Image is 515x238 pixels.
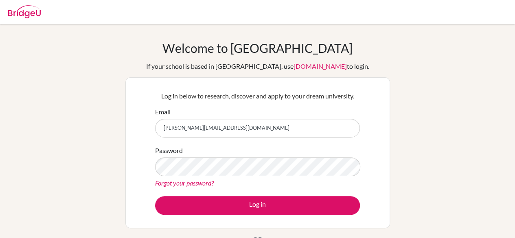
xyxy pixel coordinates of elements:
[146,61,369,71] div: If your school is based in [GEOGRAPHIC_DATA], use to login.
[155,146,183,155] label: Password
[155,91,360,101] p: Log in below to research, discover and apply to your dream university.
[8,5,41,18] img: Bridge-U
[155,196,360,215] button: Log in
[162,41,353,55] h1: Welcome to [GEOGRAPHIC_DATA]
[155,179,214,187] a: Forgot your password?
[294,62,347,70] a: [DOMAIN_NAME]
[155,107,171,117] label: Email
